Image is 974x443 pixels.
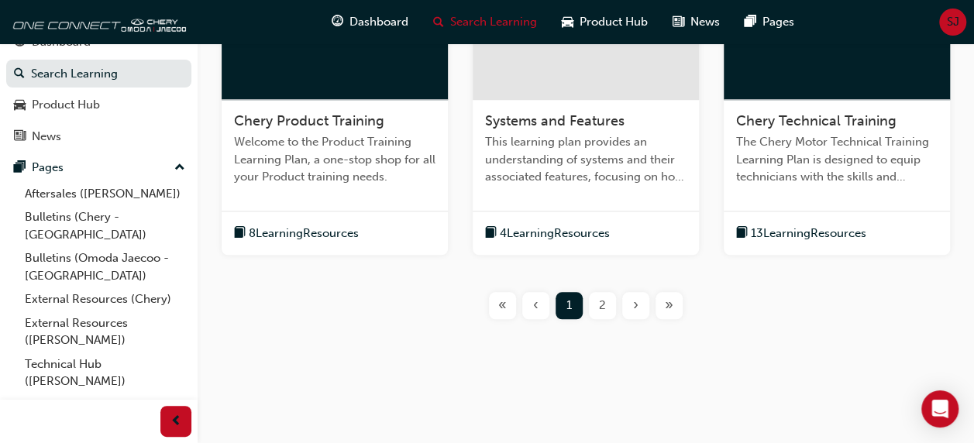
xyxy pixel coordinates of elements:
[485,133,687,186] span: This learning plan provides an understanding of systems and their associated features, focusing o...
[421,6,549,38] a: search-iconSearch Learning
[751,225,866,242] span: 13 Learning Resources
[19,311,191,352] a: External Resources ([PERSON_NAME])
[690,13,720,31] span: News
[6,25,191,153] button: DashboardSearch LearningProduct HubNews
[552,292,586,319] button: Page 1
[549,6,660,38] a: car-iconProduct Hub
[732,6,807,38] a: pages-iconPages
[234,224,246,243] span: book-icon
[486,292,519,319] button: First page
[32,96,100,114] div: Product Hub
[6,60,191,88] a: Search Learning
[19,287,191,311] a: External Resources (Chery)
[332,12,343,32] span: guage-icon
[170,412,182,431] span: prev-icon
[947,13,959,31] span: SJ
[665,297,673,314] span: »
[921,390,959,428] div: Open Intercom Messenger
[580,13,648,31] span: Product Hub
[485,224,610,243] button: book-icon4LearningResources
[519,292,552,319] button: Previous page
[14,67,25,81] span: search-icon
[349,13,408,31] span: Dashboard
[736,112,897,129] span: Chery Technical Training
[566,297,572,314] span: 1
[485,224,497,243] span: book-icon
[485,112,625,129] span: Systems and Features
[19,205,191,246] a: Bulletins (Chery - [GEOGRAPHIC_DATA])
[19,393,191,417] a: All Pages
[736,224,748,243] span: book-icon
[19,246,191,287] a: Bulletins (Omoda Jaecoo - [GEOGRAPHIC_DATA])
[319,6,421,38] a: guage-iconDashboard
[234,224,359,243] button: book-icon8LearningResources
[745,12,756,32] span: pages-icon
[234,112,384,129] span: Chery Product Training
[673,12,684,32] span: news-icon
[652,292,686,319] button: Last page
[736,224,866,243] button: book-icon13LearningResources
[500,225,610,242] span: 4 Learning Resources
[8,6,186,37] img: oneconnect
[450,13,537,31] span: Search Learning
[14,130,26,144] span: news-icon
[6,153,191,182] button: Pages
[736,133,938,186] span: The Chery Motor Technical Training Learning Plan is designed to equip technicians with the skills...
[498,297,507,314] span: «
[19,352,191,393] a: Technical Hub ([PERSON_NAME])
[6,122,191,151] a: News
[6,91,191,119] a: Product Hub
[586,292,619,319] button: Page 2
[562,12,573,32] span: car-icon
[32,128,61,146] div: News
[533,297,539,314] span: ‹
[14,161,26,175] span: pages-icon
[174,158,185,178] span: up-icon
[14,98,26,112] span: car-icon
[939,9,966,36] button: SJ
[660,6,732,38] a: news-iconNews
[619,292,652,319] button: Next page
[32,159,64,177] div: Pages
[234,133,435,186] span: Welcome to the Product Training Learning Plan, a one-stop shop for all your Product training needs.
[633,297,638,314] span: ›
[762,13,794,31] span: Pages
[599,297,606,314] span: 2
[433,12,444,32] span: search-icon
[249,225,359,242] span: 8 Learning Resources
[19,182,191,206] a: Aftersales ([PERSON_NAME])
